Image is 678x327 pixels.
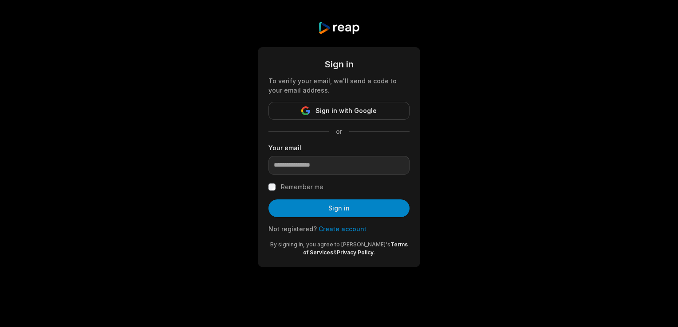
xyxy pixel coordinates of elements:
span: By signing in, you agree to [PERSON_NAME]'s [270,241,390,248]
span: Sign in with Google [315,105,377,116]
label: Your email [268,143,410,152]
span: . [374,249,375,256]
button: Sign in [268,199,410,217]
span: Not registered? [268,225,317,233]
span: & [333,249,337,256]
a: Create account [319,225,367,233]
a: Privacy Policy [337,249,374,256]
div: Sign in [268,58,410,71]
a: Terms of Services [303,241,408,256]
button: Sign in with Google [268,102,410,120]
label: Remember me [281,182,323,192]
span: or [329,127,349,136]
div: To verify your email, we'll send a code to your email address. [268,76,410,95]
